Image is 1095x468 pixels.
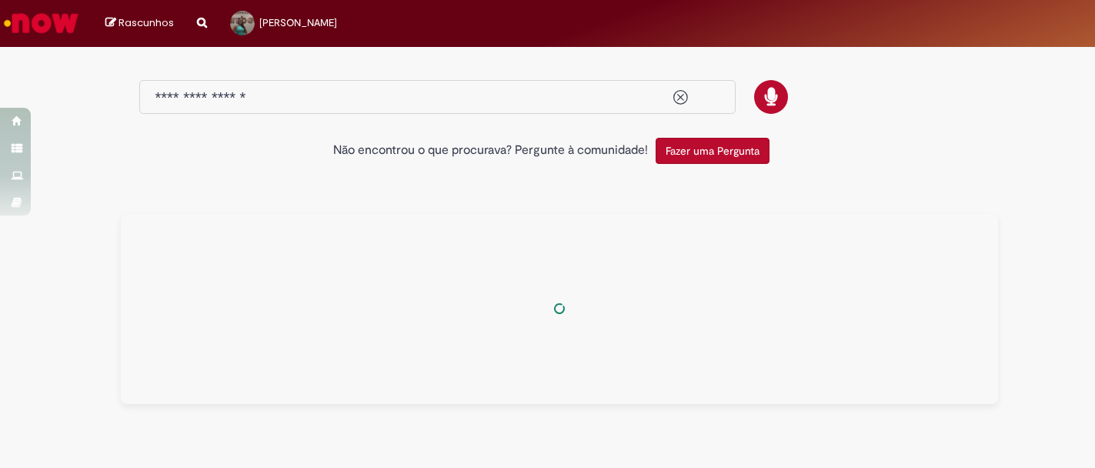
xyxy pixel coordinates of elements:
div: Tudo [121,214,998,404]
span: Rascunhos [119,15,174,30]
span: [PERSON_NAME] [259,16,337,29]
img: ServiceNow [2,8,81,38]
button: Fazer uma Pergunta [656,138,770,164]
h2: Não encontrou o que procurava? Pergunte à comunidade! [333,144,648,158]
a: Rascunhos [105,16,174,31]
